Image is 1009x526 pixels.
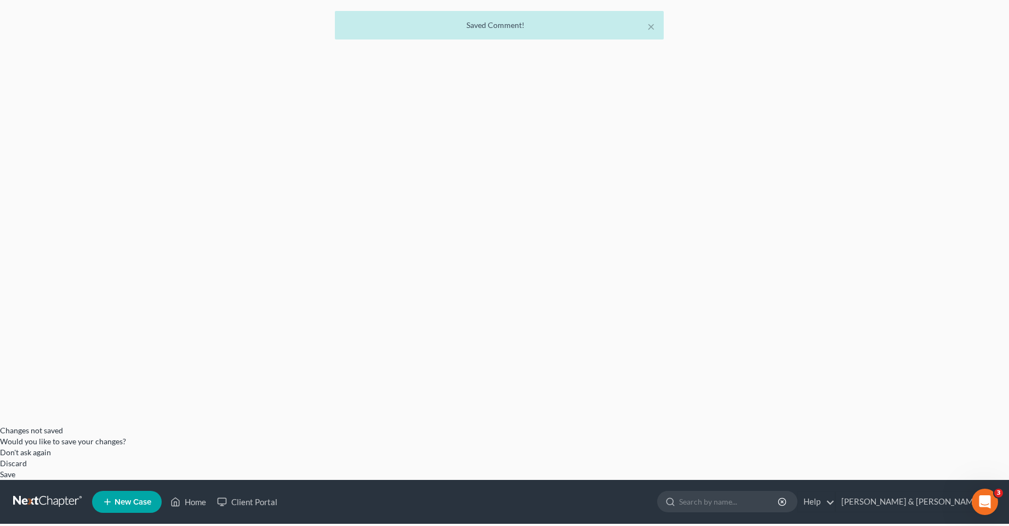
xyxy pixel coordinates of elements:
button: × [647,20,655,33]
a: [PERSON_NAME] & [PERSON_NAME] [836,492,995,512]
span: New Case [115,498,151,506]
iframe: Intercom live chat [972,489,998,515]
div: Saved Comment! [344,20,655,31]
a: Client Portal [212,492,283,512]
input: Search by name... [679,491,779,512]
a: Home [165,492,212,512]
span: 3 [994,489,1003,497]
a: Help [798,492,835,512]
